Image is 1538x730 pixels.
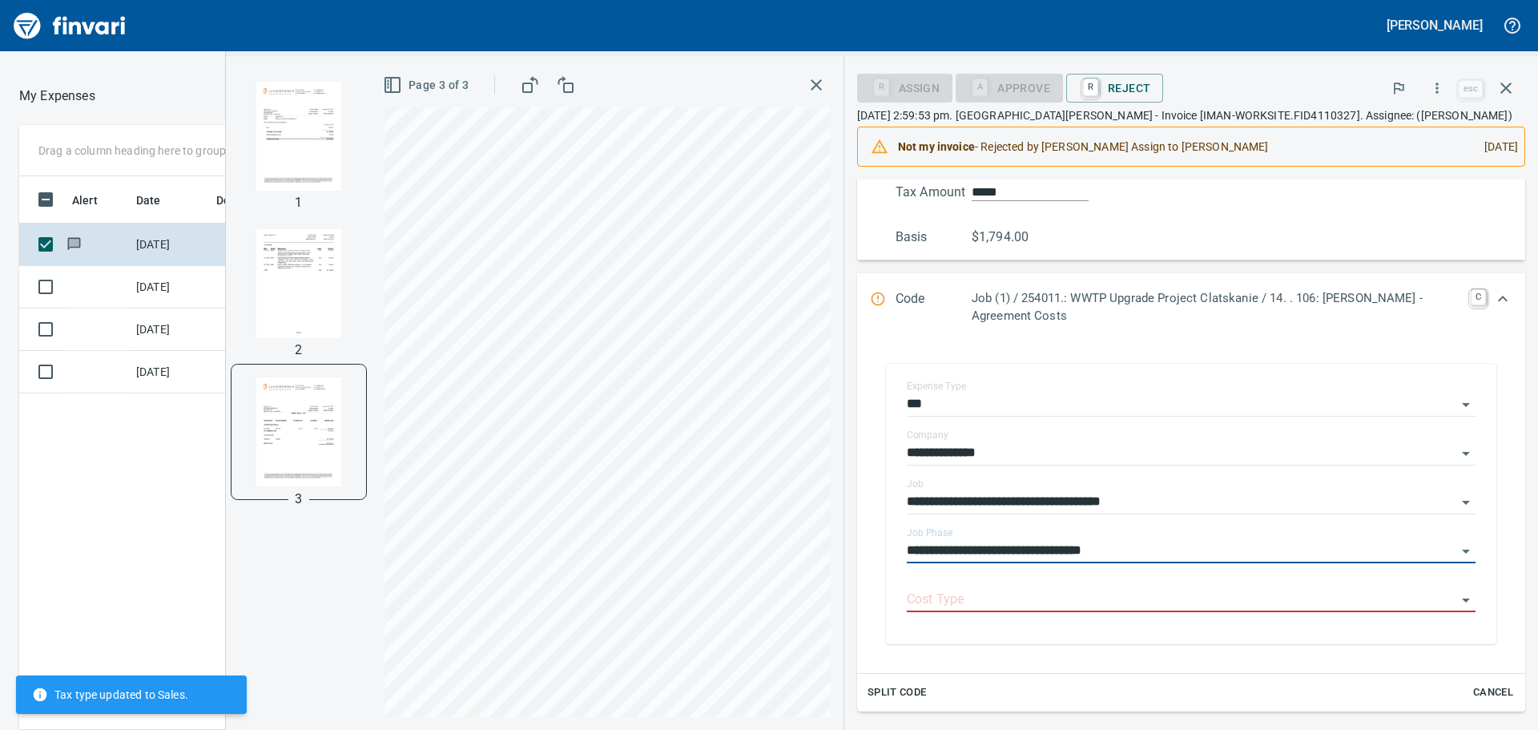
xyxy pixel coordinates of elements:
[1472,132,1518,161] div: [DATE]
[907,479,924,489] label: Job
[857,107,1525,123] p: [DATE] 2:59:53 pm. [GEOGRAPHIC_DATA][PERSON_NAME] - Invoice [IMAN-WORKSITE.FID4110327]. Assignee:...
[244,229,353,338] img: Page 2
[19,87,95,106] p: My Expenses
[896,289,972,325] p: Code
[1455,69,1525,107] span: Close invoice
[216,191,276,210] span: Description
[1381,71,1416,106] button: Flag
[130,309,210,351] td: [DATE]
[136,191,182,210] span: Date
[130,351,210,393] td: [DATE]
[864,680,931,705] button: Split Code
[1459,80,1483,98] a: esc
[857,273,1525,341] div: Expand
[896,183,972,202] p: Tax Amount
[907,381,966,391] label: Expense Type
[868,684,927,702] span: Split Code
[1472,684,1515,702] span: Cancel
[295,490,302,509] p: 3
[244,82,353,191] img: Page 1
[972,289,1461,325] p: Job (1) / 254011.: WWTP Upgrade Project Clatskanie / 14. . 106: [PERSON_NAME] - Agreement Costs
[216,191,297,210] span: Description
[295,193,302,212] p: 1
[130,224,210,266] td: [DATE]
[72,191,98,210] span: Alert
[898,140,975,153] strong: Not my invoice
[136,191,161,210] span: Date
[66,239,83,249] span: Has messages
[1083,79,1098,96] a: R
[386,75,469,95] span: Page 3 of 3
[972,228,1048,247] p: $1,794.00
[1419,71,1455,106] button: More
[72,191,119,210] span: Alert
[295,341,302,360] p: 2
[907,528,952,538] label: Job Phase
[1383,13,1487,38] button: [PERSON_NAME]
[1455,540,1477,563] button: Open
[1066,74,1163,103] button: RReject
[907,430,948,440] label: Company
[38,143,273,159] p: Drag a column heading here to group the table
[956,80,1063,94] div: Cost Type required
[19,87,95,106] nav: breadcrumb
[380,71,475,100] button: Page 3 of 3
[857,341,1525,712] div: Expand
[1455,491,1477,514] button: Open
[857,80,952,94] div: Assign
[1455,589,1477,611] button: Open
[898,132,1472,161] div: - Rejected by [PERSON_NAME] Assign to [PERSON_NAME]
[1471,289,1486,305] a: C
[1387,17,1483,34] h5: [PERSON_NAME]
[10,6,130,45] img: Finvari
[1455,393,1477,416] button: Open
[130,266,210,309] td: [DATE]
[1079,75,1150,102] span: Reject
[244,377,353,486] img: Page 3
[896,228,972,247] p: Basis
[1468,680,1519,705] button: Cancel
[1455,442,1477,465] button: Open
[32,687,188,703] span: Tax type updated to Sales.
